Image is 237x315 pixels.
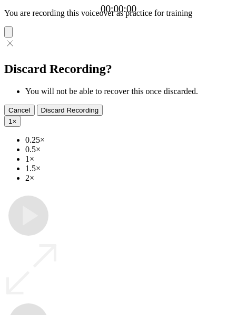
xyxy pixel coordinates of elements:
p: You are recording this voiceover as practice for training [4,8,233,18]
li: 1.5× [25,164,233,173]
button: 1× [4,116,21,127]
li: 0.25× [25,135,233,145]
li: 0.5× [25,145,233,154]
li: 2× [25,173,233,183]
button: Cancel [4,105,35,116]
button: Discard Recording [37,105,103,116]
a: 00:00:00 [101,3,136,15]
li: 1× [25,154,233,164]
span: 1 [8,117,12,125]
li: You will not be able to recover this once discarded. [25,87,233,96]
h2: Discard Recording? [4,62,233,76]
